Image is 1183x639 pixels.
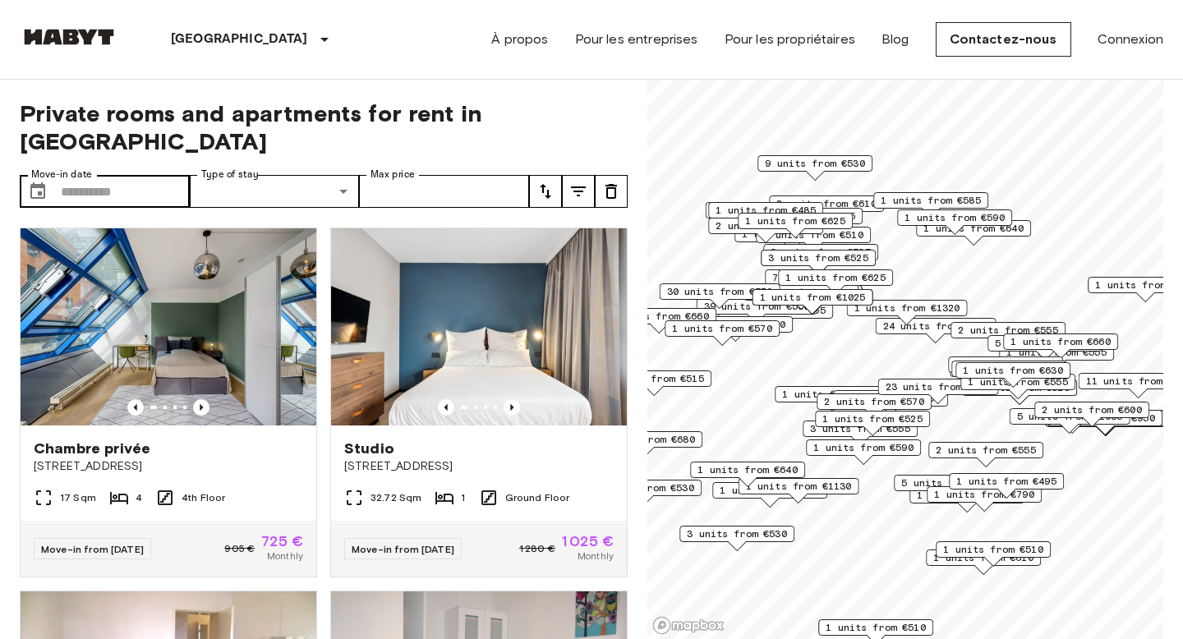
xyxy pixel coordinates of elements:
div: Map marker [753,289,873,315]
span: 1 units from €640 [923,221,1024,236]
div: Map marker [712,482,827,508]
span: 1 units from €510 [826,620,926,635]
div: Map marker [778,269,893,295]
div: Map marker [951,361,1066,386]
div: Map marker [948,356,1063,382]
span: 7 units from €585 [772,270,872,285]
div: Map marker [847,300,968,325]
div: Map marker [927,486,1042,512]
span: 2 units from €600 [1042,402,1142,417]
div: Map marker [876,318,997,343]
span: Move-in from [DATE] [41,543,144,555]
div: Map marker [955,362,1070,388]
span: 1 [461,490,465,505]
div: Map marker [1034,402,1149,427]
span: 1 units from €645 [955,357,1056,372]
span: Ground Floor [505,490,570,505]
a: Contactez-nous [936,22,1071,57]
span: 9 units from €530 [765,156,865,171]
div: Map marker [878,379,999,404]
span: 1 units from €640 [959,361,1059,376]
div: Map marker [706,202,826,228]
span: 3 units from €555 [810,421,910,436]
span: Studio [344,439,394,458]
span: 1 units from €1025 [760,290,866,305]
span: 4 units from €530 [594,480,694,495]
span: [STREET_ADDRESS] [34,458,303,475]
span: 3 units from €525 [768,251,868,265]
div: Map marker [769,195,884,221]
img: Habyt [20,29,118,45]
a: Marketing picture of unit DE-01-010-002-01HFPrevious imagePrevious imageChambre privée[STREET_ADD... [20,228,317,577]
span: 1 units from €585 [881,193,981,208]
span: 1 units from €495 [956,474,1056,489]
span: 17 Sqm [60,490,96,505]
div: Map marker [738,213,853,238]
button: Previous image [438,399,454,416]
div: Map marker [806,439,921,465]
span: 1 units from €590 [905,210,1005,225]
span: 1 units from €485 [716,203,816,218]
div: Map marker [894,475,1009,500]
button: Previous image [193,399,209,416]
div: Map marker [660,283,780,309]
label: Move-in date [31,168,92,182]
div: Map marker [897,209,1012,235]
div: Map marker [678,316,793,342]
span: 5 units from €590 [901,476,1001,490]
span: 1 units from €660 [609,309,709,324]
span: 1 units from €640 [697,462,798,477]
a: Mapbox logo [652,616,725,635]
div: Map marker [761,250,876,275]
span: 2 units from €555 [936,443,1036,457]
span: 5 units from €660 [995,336,1095,351]
span: 2 units from €570 [824,394,924,409]
span: 1 units from €625 [785,270,886,285]
span: 1 units from €630 [963,363,1063,378]
a: Pour les propriétaires [725,30,855,49]
span: 1 units from €525 [822,411,923,426]
button: tune [562,175,595,208]
span: 1 units from €625 [745,214,845,228]
span: 23 units from €575 [886,379,992,394]
div: Map marker [928,442,1043,467]
span: 1 280 € [519,541,555,556]
span: 2 units from €510 [763,228,863,242]
span: [STREET_ADDRESS] [344,458,614,475]
span: 2 units from €555 [958,323,1058,338]
a: Pour les entreprises [575,30,698,49]
div: Map marker [775,386,890,411]
span: 1 units from €680 [595,432,695,447]
span: 4 units from €605 [840,391,941,406]
span: Move-in from [DATE] [352,543,454,555]
div: Map marker [739,478,859,503]
span: 905 € [224,541,255,556]
span: 4th Floor [182,490,225,505]
span: 3 units from €530 [687,526,787,541]
span: Private rooms and apartments for rent in [GEOGRAPHIC_DATA] [20,99,628,155]
div: Map marker [708,202,823,228]
span: 1 units from €570 [672,321,772,336]
div: Map marker [763,244,878,269]
div: Map marker [949,473,1064,499]
div: Map marker [665,320,780,346]
span: Monthly [267,549,303,563]
span: 32.72 Sqm [371,490,421,505]
div: Map marker [951,322,1066,347]
div: Map marker [833,390,948,416]
div: Map marker [757,155,872,181]
span: 1 units from €515 [604,371,704,386]
a: À propos [491,30,548,49]
div: Map marker [690,462,805,487]
span: 2 units from €690 [685,317,785,332]
div: Map marker [873,192,988,218]
div: Map marker [1003,333,1118,359]
span: 24 units from €530 [883,319,989,333]
div: Map marker [936,541,1051,567]
div: Map marker [1010,408,1130,434]
button: Choose date [21,175,54,208]
div: Map marker [987,335,1102,361]
span: 1 units from €570 [720,483,820,498]
span: 1 units from €590 [813,440,914,455]
span: 6 units from €950 [1055,411,1155,425]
